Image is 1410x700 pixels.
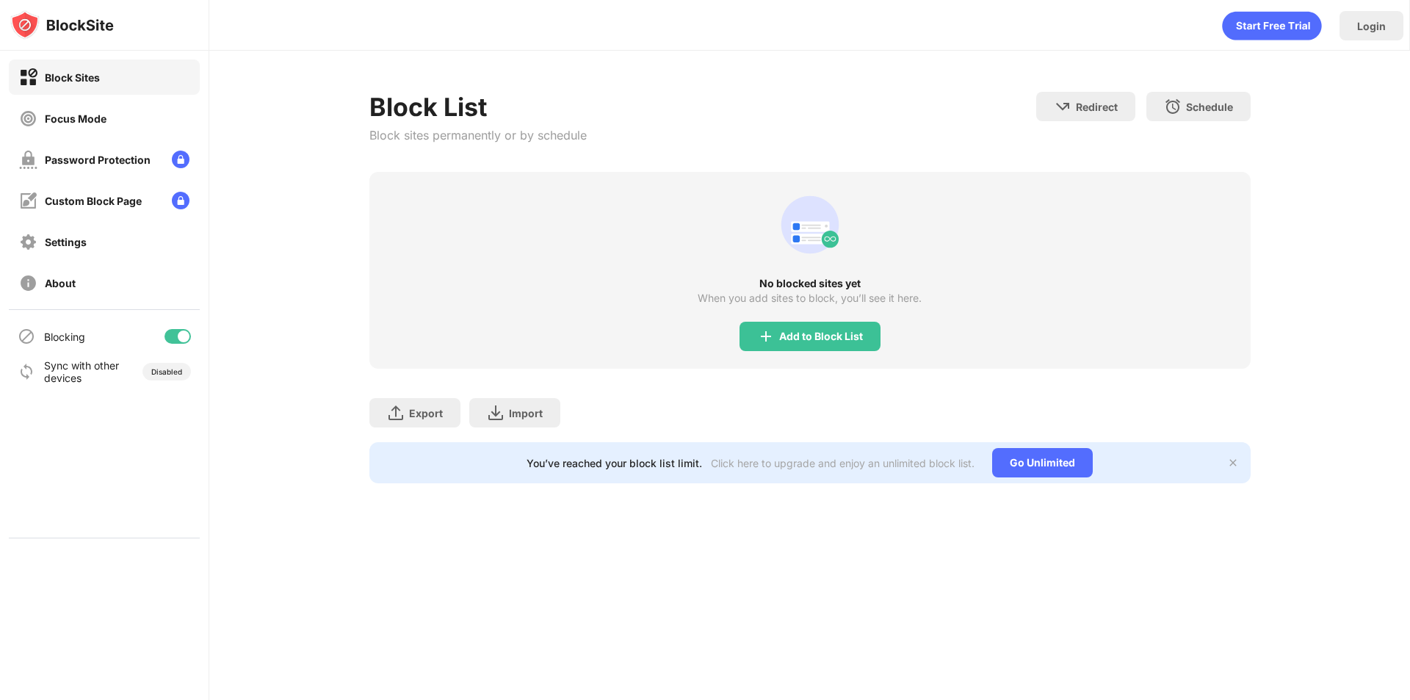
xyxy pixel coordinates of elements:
img: block-on.svg [19,68,37,87]
div: animation [1222,11,1322,40]
div: Add to Block List [779,331,863,342]
img: lock-menu.svg [172,192,189,209]
div: Export [409,407,443,419]
img: settings-off.svg [19,233,37,251]
img: x-button.svg [1227,457,1239,469]
img: customize-block-page-off.svg [19,192,37,210]
img: lock-menu.svg [172,151,189,168]
div: Login [1357,20,1386,32]
div: About [45,277,76,289]
img: about-off.svg [19,274,37,292]
img: sync-icon.svg [18,363,35,380]
div: Password Protection [45,154,151,166]
div: You’ve reached your block list limit. [527,457,702,469]
div: Import [509,407,543,419]
img: blocking-icon.svg [18,328,35,345]
div: Disabled [151,367,182,376]
div: Block sites permanently or by schedule [369,128,587,142]
div: Block Sites [45,71,100,84]
div: Go Unlimited [992,448,1093,477]
div: Custom Block Page [45,195,142,207]
div: animation [775,190,845,260]
div: Schedule [1186,101,1233,113]
img: logo-blocksite.svg [10,10,114,40]
div: No blocked sites yet [369,278,1251,289]
div: Blocking [44,331,85,343]
div: Redirect [1076,101,1118,113]
div: When you add sites to block, you’ll see it here. [698,292,922,304]
img: password-protection-off.svg [19,151,37,169]
div: Sync with other devices [44,359,120,384]
img: focus-off.svg [19,109,37,128]
div: Settings [45,236,87,248]
div: Block List [369,92,587,122]
div: Click here to upgrade and enjoy an unlimited block list. [711,457,975,469]
div: Focus Mode [45,112,106,125]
